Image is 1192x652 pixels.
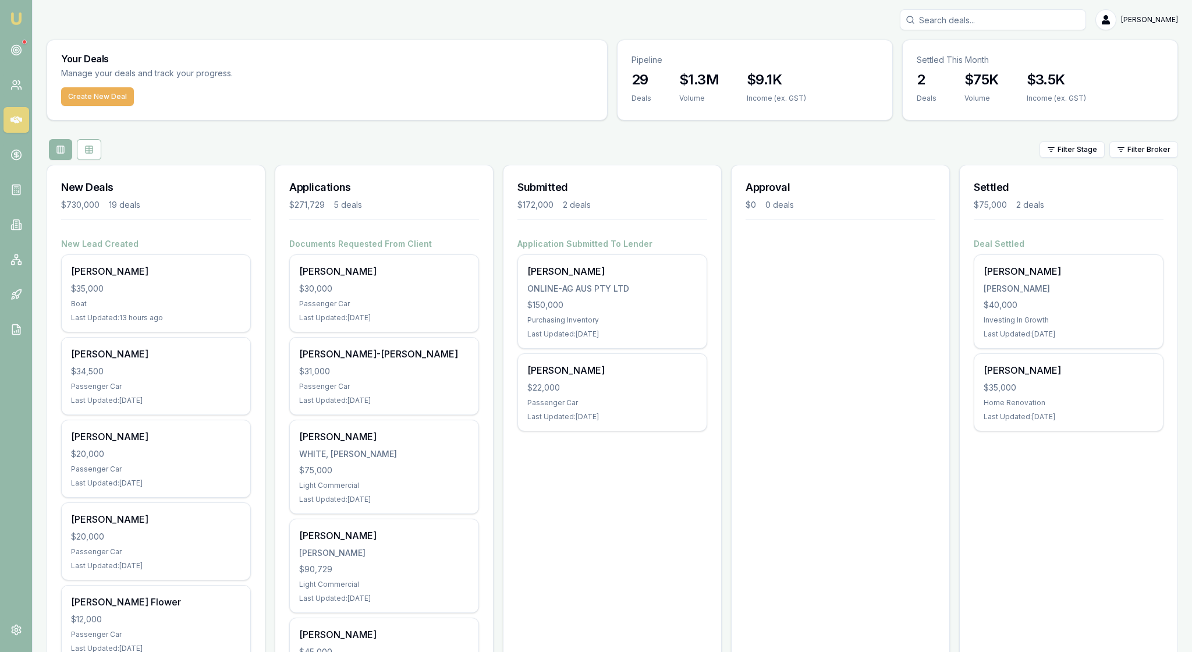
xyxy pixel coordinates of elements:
[299,313,469,323] div: Last Updated: [DATE]
[299,299,469,309] div: Passenger Car
[984,329,1154,339] div: Last Updated: [DATE]
[517,179,707,196] h3: Submitted
[299,564,469,575] div: $90,729
[917,94,936,103] div: Deals
[747,70,806,89] h3: $9.1K
[71,283,241,295] div: $35,000
[71,512,241,526] div: [PERSON_NAME]
[632,94,651,103] div: Deals
[71,366,241,377] div: $34,500
[71,561,241,570] div: Last Updated: [DATE]
[984,283,1154,295] div: [PERSON_NAME]
[527,299,697,311] div: $150,000
[61,179,251,196] h3: New Deals
[71,547,241,557] div: Passenger Car
[61,199,100,211] div: $730,000
[527,329,697,339] div: Last Updated: [DATE]
[299,382,469,391] div: Passenger Car
[984,412,1154,421] div: Last Updated: [DATE]
[299,448,469,460] div: WHITE, [PERSON_NAME]
[917,70,936,89] h3: 2
[747,94,806,103] div: Income (ex. GST)
[299,396,469,405] div: Last Updated: [DATE]
[1016,199,1044,211] div: 2 deals
[1027,70,1086,89] h3: $3.5K
[71,299,241,309] div: Boat
[984,398,1154,408] div: Home Renovation
[299,547,469,559] div: [PERSON_NAME]
[299,495,469,504] div: Last Updated: [DATE]
[527,382,697,394] div: $22,000
[71,430,241,444] div: [PERSON_NAME]
[527,316,697,325] div: Purchasing Inventory
[71,531,241,543] div: $20,000
[71,465,241,474] div: Passenger Car
[71,347,241,361] div: [PERSON_NAME]
[746,179,935,196] h3: Approval
[1121,15,1178,24] span: [PERSON_NAME]
[632,54,878,66] p: Pipeline
[974,238,1163,250] h4: Deal Settled
[299,628,469,642] div: [PERSON_NAME]
[61,54,593,63] h3: Your Deals
[71,614,241,625] div: $12,000
[984,316,1154,325] div: Investing In Growth
[1109,141,1178,158] button: Filter Broker
[563,199,591,211] div: 2 deals
[1040,141,1105,158] button: Filter Stage
[527,264,697,278] div: [PERSON_NAME]
[1027,94,1086,103] div: Income (ex. GST)
[71,479,241,488] div: Last Updated: [DATE]
[1058,145,1097,154] span: Filter Stage
[900,9,1086,30] input: Search deals
[527,363,697,377] div: [PERSON_NAME]
[299,264,469,278] div: [PERSON_NAME]
[61,238,251,250] h4: New Lead Created
[679,70,719,89] h3: $1.3M
[299,594,469,603] div: Last Updated: [DATE]
[299,529,469,543] div: [PERSON_NAME]
[917,54,1163,66] p: Settled This Month
[984,299,1154,311] div: $40,000
[71,264,241,278] div: [PERSON_NAME]
[71,630,241,639] div: Passenger Car
[71,313,241,323] div: Last Updated: 13 hours ago
[984,363,1154,377] div: [PERSON_NAME]
[517,238,707,250] h4: Application Submitted To Lender
[299,580,469,589] div: Light Commercial
[765,199,794,211] div: 0 deals
[984,264,1154,278] div: [PERSON_NAME]
[1127,145,1170,154] span: Filter Broker
[9,12,23,26] img: emu-icon-u.png
[109,199,140,211] div: 19 deals
[527,412,697,421] div: Last Updated: [DATE]
[984,382,1154,394] div: $35,000
[746,199,756,211] div: $0
[299,283,469,295] div: $30,000
[974,179,1163,196] h3: Settled
[964,70,999,89] h3: $75K
[299,366,469,377] div: $31,000
[71,448,241,460] div: $20,000
[61,67,359,80] p: Manage your deals and track your progress.
[334,199,362,211] div: 5 deals
[964,94,999,103] div: Volume
[974,199,1007,211] div: $75,000
[527,398,697,408] div: Passenger Car
[299,430,469,444] div: [PERSON_NAME]
[289,199,325,211] div: $271,729
[679,94,719,103] div: Volume
[299,347,469,361] div: [PERSON_NAME]-[PERSON_NAME]
[632,70,651,89] h3: 29
[299,465,469,476] div: $75,000
[289,238,479,250] h4: Documents Requested From Client
[71,396,241,405] div: Last Updated: [DATE]
[299,481,469,490] div: Light Commercial
[289,179,479,196] h3: Applications
[71,382,241,391] div: Passenger Car
[517,199,554,211] div: $172,000
[61,87,134,106] button: Create New Deal
[71,595,241,609] div: [PERSON_NAME] Flower
[527,283,697,295] div: ONLINE-AG AUS PTY LTD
